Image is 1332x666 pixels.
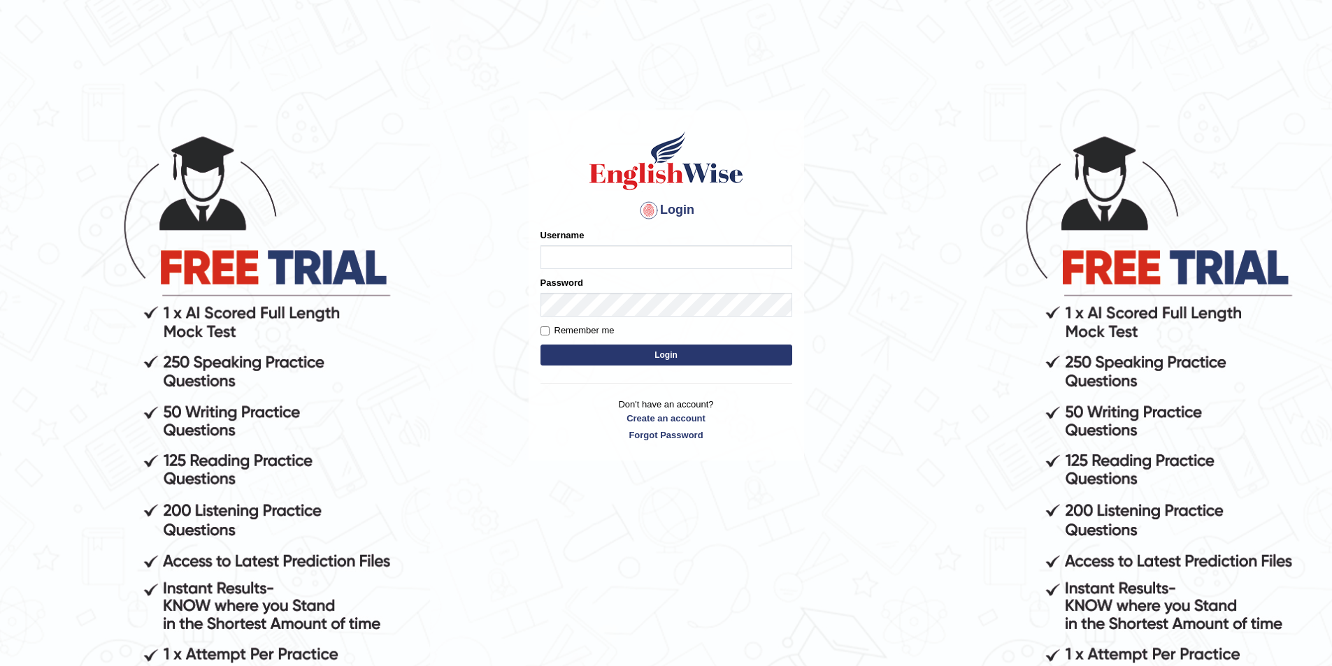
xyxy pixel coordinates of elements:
[540,199,792,222] h4: Login
[540,412,792,425] a: Create an account
[540,398,792,441] p: Don't have an account?
[587,129,746,192] img: Logo of English Wise sign in for intelligent practice with AI
[540,229,585,242] label: Username
[540,428,792,442] a: Forgot Password
[540,276,583,289] label: Password
[540,345,792,365] button: Login
[540,324,615,338] label: Remember me
[540,326,550,335] input: Remember me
